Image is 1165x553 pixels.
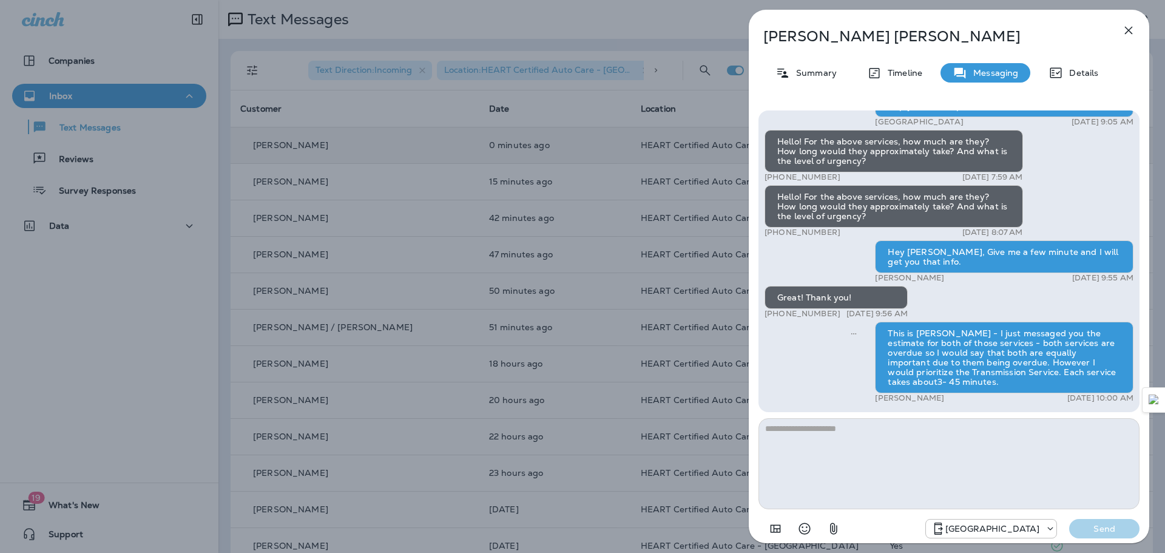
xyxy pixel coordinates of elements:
[1149,395,1160,405] img: Detect Auto
[882,68,922,78] p: Timeline
[926,521,1056,536] div: +1 (847) 262-3704
[846,309,908,319] p: [DATE] 9:56 AM
[765,185,1023,228] div: Hello! For the above services, how much are they? How long would they approximately take? And wha...
[1063,68,1098,78] p: Details
[875,322,1133,393] div: This is [PERSON_NAME] - I just messaged you the estimate for both of those services - both servic...
[875,273,944,283] p: [PERSON_NAME]
[765,130,1023,172] div: Hello! For the above services, how much are they? How long would they approximately take? And wha...
[851,327,857,338] span: Sent
[962,172,1023,182] p: [DATE] 7:59 AM
[875,240,1133,273] div: Hey [PERSON_NAME], Give me a few minute and I will get you that info.
[763,28,1095,45] p: [PERSON_NAME] [PERSON_NAME]
[945,524,1039,534] p: [GEOGRAPHIC_DATA]
[967,68,1018,78] p: Messaging
[1072,117,1133,127] p: [DATE] 9:05 AM
[792,517,817,541] button: Select an emoji
[1067,393,1133,403] p: [DATE] 10:00 AM
[765,228,840,237] p: [PHONE_NUMBER]
[875,393,944,403] p: [PERSON_NAME]
[765,286,908,309] div: Great! Thank you!
[765,172,840,182] p: [PHONE_NUMBER]
[790,68,837,78] p: Summary
[1072,273,1133,283] p: [DATE] 9:55 AM
[875,117,963,127] p: [GEOGRAPHIC_DATA]
[765,309,840,319] p: [PHONE_NUMBER]
[763,517,788,541] button: Add in a premade template
[962,228,1023,237] p: [DATE] 8:07 AM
